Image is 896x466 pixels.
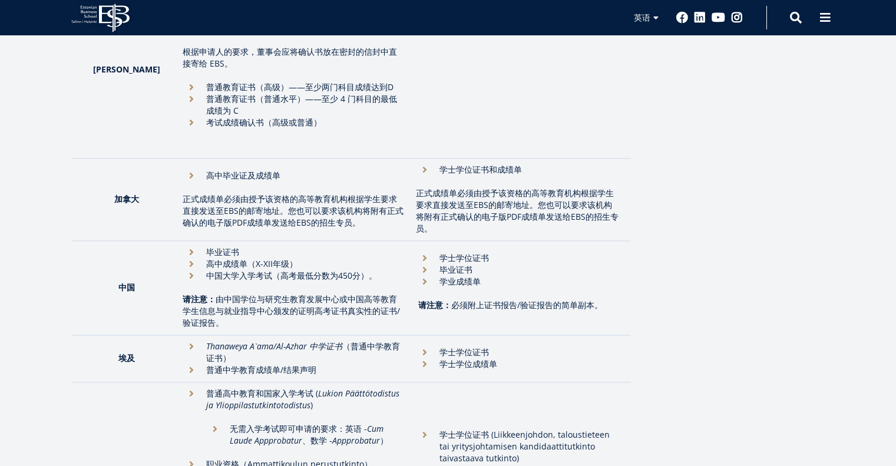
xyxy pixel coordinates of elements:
font: 学士学位证书 [439,346,489,358]
font: ） [380,435,388,446]
font: Thanaweya A`ama/Al-Azhar 中学证书 [206,341,342,352]
font: 加拿大 [114,193,139,204]
font: 毕业证书 [206,246,239,257]
font: （普通中学教育证书） [206,341,400,363]
font: 、数学 - [302,435,332,446]
font: 由中国学位与研究生教育发展中心或中国高等教育学生信息与就业指导中心颁发的证明高考证书真实性的证书/验证报告。 [183,293,400,328]
font: 请注意： [418,299,451,310]
font: 普通高中教育和国家入学考试 ( [206,388,318,399]
font: 必须附上证书报告/验证报告的简单副本。 [451,299,603,310]
font: 普通教育证书（高级）——至少两门科目成绩达到D [206,81,394,92]
font: 根据申请人的要求，董事会应将确认书放在密封的信封中直接寄给 EBS。 [183,46,397,69]
font: 考试成绩确认书（高级或普通） [206,117,322,128]
font: 高中成绩单（X-XII年级） [206,258,297,269]
font: 普通教育证书（普通水平）——至少 4 门科目的最低成绩为 C [206,93,397,116]
font: Cum Laude Appprobatur [230,423,383,446]
font: 请 [183,293,191,305]
font: 正式成绩单必须由授予该资格的高等教育机构根据学生要求直接发送至EBS的邮寄地址。您也可以要求该机构将附有正式确认的电子版PDF成绩单发送给EBS的招生专员。 [183,193,404,228]
font: 普通中学教育成绩单/结果声明 [206,364,316,375]
font: 学士学位证书 [439,252,489,263]
font: Lukion Päättötodistus ja Ylioppilastutkintotodistus [206,388,399,411]
font: 中国 [118,282,135,293]
font: [PERSON_NAME] [93,64,160,75]
font: 无需入学考试即可申请的要求：英语 - [230,423,367,434]
font: 正式成绩单必须由授予该资格的高等教育机构根据学生要求直接发送至EBS的邮寄地址。您也可以要求该机构将附有正式确认的电子版PDF成绩单发送给EBS的招生专员。 [416,187,619,234]
font: 学士学位证书 (Liikkeenjohdon, taloustieteen tai yritysjohtamisen kandidaattitutkinto taivastaava tutkinto) [439,429,610,464]
font: 中国大学入学考试（高考最低分数为450分）。 [206,270,377,281]
font: 埃及 [118,352,135,363]
font: ) [310,399,313,411]
font: 学士学位证书和成绩单 [439,164,522,175]
font: 毕业证书 [439,264,472,275]
font: 注意： [191,293,216,305]
font: 高中毕业证及成绩单 [206,170,280,181]
font: Appprobatur [332,435,380,446]
font: 学业成绩单 [439,276,481,287]
font: 学士学位成绩单 [439,358,497,369]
